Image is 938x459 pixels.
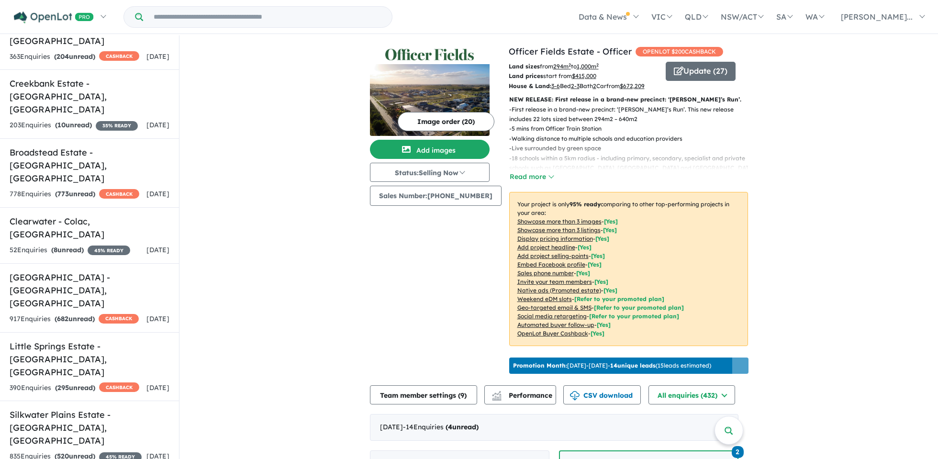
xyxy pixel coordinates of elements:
u: Invite your team members [517,278,592,285]
span: [ Yes ] [578,244,592,251]
u: Showcase more than 3 listings [517,226,601,234]
span: [Refer to your promoted plan] [589,313,679,320]
u: Social media retargeting [517,313,587,320]
strong: ( unread) [55,314,95,323]
button: Performance [484,385,556,404]
u: Embed Facebook profile [517,261,585,268]
span: 204 [56,52,69,61]
button: Read more [509,171,554,182]
u: $ 415,000 [572,72,596,79]
u: 294 m [553,63,571,70]
u: 3-6 [551,82,560,90]
span: 4 [448,423,452,431]
strong: ( unread) [55,383,95,392]
button: Update (27) [666,62,736,81]
div: 778 Enquir ies [10,189,139,200]
span: 45 % READY [88,246,130,255]
button: Sales Number:[PHONE_NUMBER] [370,186,502,206]
img: Officer Fields Estate - Officer [370,64,490,136]
h5: Little Springs Estate - [GEOGRAPHIC_DATA] , [GEOGRAPHIC_DATA] [10,340,169,379]
img: Officer Fields Estate - Officer Logo [374,49,486,60]
u: Add project headline [517,244,575,251]
button: Image order (20) [398,112,494,131]
span: 10 [57,121,66,129]
span: 2 [732,446,744,458]
u: Showcase more than 3 images [517,218,602,225]
button: Status:Selling Now [370,163,490,182]
span: [DATE] [146,314,169,323]
span: [ Yes ] [595,235,609,242]
span: CASHBACK [99,51,139,61]
sup: 2 [596,62,599,67]
span: CASHBACK [99,382,139,392]
span: [Refer to your promoted plan] [574,295,664,302]
img: line-chart.svg [492,391,501,396]
span: 682 [57,314,68,323]
u: $ 672,209 [620,82,645,90]
span: Performance [493,391,552,400]
button: All enquiries (432) [648,385,735,404]
div: [DATE] [370,414,738,441]
strong: ( unread) [54,52,95,61]
a: Officer Fields Estate - Officer LogoOfficer Fields Estate - Officer [370,45,490,136]
a: Officer Fields Estate - Officer [509,46,632,57]
div: 917 Enquir ies [10,313,139,325]
span: [ Yes ] [594,278,608,285]
u: Sales phone number [517,269,574,277]
span: 35 % READY [96,121,138,131]
sup: 2 [569,62,571,67]
h5: Creekbank Estate - [GEOGRAPHIC_DATA] , [GEOGRAPHIC_DATA] [10,77,169,116]
span: CASHBACK [99,189,139,199]
span: 8 [54,246,57,254]
b: 14 unique leads [610,362,656,369]
strong: ( unread) [51,246,84,254]
span: to [571,63,599,70]
img: Openlot PRO Logo White [14,11,94,23]
p: - Walking distance to multiple schools and education providers [509,134,756,144]
p: - First release in a brand-new precinct: ‘[PERSON_NAME]’s Run’. This new release includes 22 lots... [509,105,756,124]
span: [DATE] [146,190,169,198]
span: [Yes] [603,287,617,294]
div: 390 Enquir ies [10,382,139,394]
span: 773 [57,190,69,198]
b: Promotion Month: [513,362,567,369]
span: [PERSON_NAME]... [841,12,913,22]
h5: [GEOGRAPHIC_DATA] - [GEOGRAPHIC_DATA] , [GEOGRAPHIC_DATA] [10,271,169,310]
span: OPENLOT $ 200 CASHBACK [636,47,723,56]
u: Geo-targeted email & SMS [517,304,592,311]
h5: Silkwater Plains Estate - [GEOGRAPHIC_DATA] , [GEOGRAPHIC_DATA] [10,408,169,447]
u: OpenLot Buyer Cashback [517,330,588,337]
u: Weekend eDM slots [517,295,572,302]
span: [ Yes ] [591,252,605,259]
u: Add project selling-points [517,252,589,259]
span: [DATE] [146,246,169,254]
span: 9 [460,391,464,400]
p: - 18 schools within a 5km radius - including primary, secondary, specialist and private schools s... [509,154,756,173]
span: CASHBACK [99,314,139,324]
p: - Live surrounded by green space [509,144,756,153]
span: [DATE] [146,383,169,392]
button: CSV download [563,385,641,404]
span: [ Yes ] [603,226,617,234]
u: 2-3 [571,82,580,90]
img: bar-chart.svg [492,394,502,400]
h5: Clearwater - Colac , [GEOGRAPHIC_DATA] [10,215,169,241]
b: Land sizes [509,63,540,70]
button: Team member settings (9) [370,385,477,404]
span: [ Yes ] [588,261,602,268]
p: - 5 mins from Officer Train Station [509,124,756,134]
u: 1,000 m [577,63,599,70]
u: 2 [593,82,596,90]
p: NEW RELEASE: First release in a brand-new precinct: ‘[PERSON_NAME]’s Run’. [509,95,748,104]
img: download icon [570,391,580,401]
span: [Yes] [591,330,604,337]
p: start from [509,71,659,81]
input: Try estate name, suburb, builder or developer [145,7,390,27]
span: [DATE] [146,52,169,61]
button: Add images [370,140,490,159]
div: 52 Enquir ies [10,245,130,256]
a: 2 [732,445,744,458]
span: [DATE] [146,121,169,129]
b: Land prices [509,72,543,79]
p: [DATE] - [DATE] - ( 15 leads estimated) [513,361,711,370]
